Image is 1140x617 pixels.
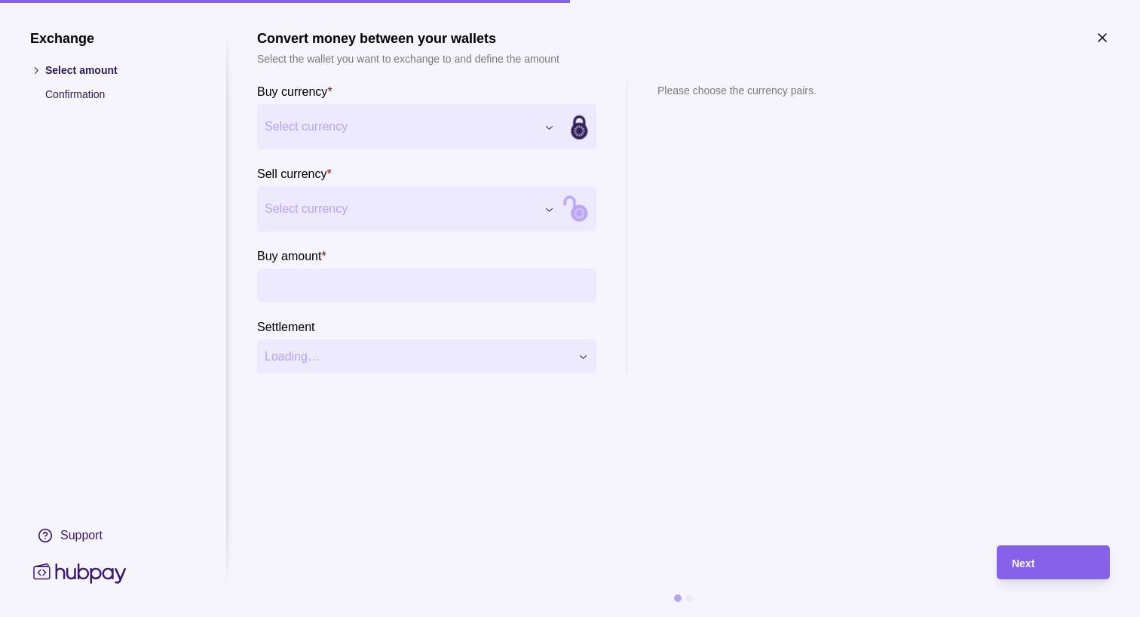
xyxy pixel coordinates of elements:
label: Buy amount [257,247,326,265]
h1: Convert money between your wallets [257,30,559,47]
h1: Exchange [30,30,196,47]
p: Select the wallet you want to exchange to and define the amount [257,51,559,67]
input: amount [295,269,589,302]
label: Settlement [257,318,314,336]
p: Buy currency [257,85,327,98]
p: Confirmation [45,86,196,103]
p: Select amount [45,62,196,78]
span: Next [1012,557,1034,569]
div: Support [60,527,103,544]
p: Please choose the currency pairs. [657,82,817,99]
label: Sell currency [257,164,332,183]
p: Sell currency [257,167,326,180]
button: Next [997,545,1110,579]
label: Buy currency [257,82,332,100]
p: Buy amount [257,250,321,262]
a: Support [30,520,196,551]
p: Settlement [257,321,314,333]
